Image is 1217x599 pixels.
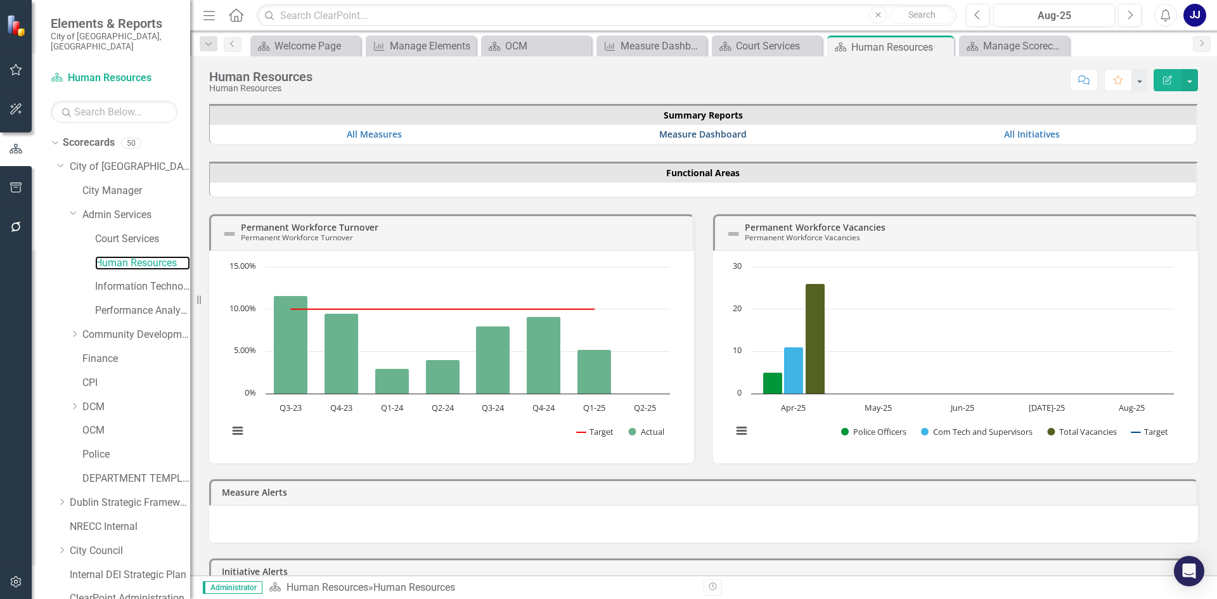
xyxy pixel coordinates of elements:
text: Q1-24 [381,402,404,413]
div: Measure Dashboard [621,38,704,54]
a: Permanent Workforce Vacancies [745,221,885,233]
button: Show Target [1131,426,1169,437]
a: Permanent Workforce Turnover [241,221,378,233]
svg: Interactive chart [222,261,676,451]
path: Q1-25, 5.2. Actual. [577,349,612,394]
text: Q3-24 [482,402,505,413]
a: Measure Dashboard [600,38,704,54]
small: City of [GEOGRAPHIC_DATA], [GEOGRAPHIC_DATA] [51,31,177,52]
text: May-25 [865,402,892,413]
img: Not Defined [222,226,237,242]
div: 50 [121,138,141,148]
a: City Council [70,544,190,558]
text: Jun-25 [950,402,974,413]
a: Court Services [95,232,190,247]
input: Search ClearPoint... [257,4,956,27]
text: 5.00% [234,344,256,356]
div: Human Resources [851,39,951,55]
button: View chart menu, Chart [733,422,750,440]
div: Human Resources [209,70,312,84]
text: 0% [245,387,256,398]
a: City of [GEOGRAPHIC_DATA], [GEOGRAPHIC_DATA] [70,160,190,174]
a: Admin Services [82,208,190,222]
div: Human Resources [209,84,312,93]
a: Community Development [82,328,190,342]
g: Total Vacancies, series 3 of 4. Bar series with 5 bars. [806,267,1133,394]
text: Q2-25 [634,402,656,413]
text: [DATE]-25 [1029,402,1065,413]
div: Manage Scorecards [983,38,1066,54]
a: DEPARTMENT TEMPLATE [82,472,190,486]
a: OCM [484,38,588,54]
text: 0 [737,387,742,398]
path: Q2-24, 4. Actual. [426,359,460,394]
div: Manage Elements [390,38,473,54]
path: Q3-23, 11.6. Actual. [274,295,308,394]
th: Functional Areas [210,164,1196,183]
path: Q1-24, 3. Actual. [375,368,409,394]
div: Human Resources [373,581,455,593]
a: Manage Elements [369,38,473,54]
h3: Initiative Alerts [222,567,1190,576]
svg: Interactive chart [726,261,1180,451]
div: Court Services [736,38,819,54]
a: CPI [82,376,190,390]
a: All Measures [347,128,402,140]
th: Summary Reports [210,106,1196,125]
a: Manage Scorecards [962,38,1066,54]
a: City Manager [82,184,190,198]
a: Performance Analytics [95,304,190,318]
path: Apr-25, 11. Com Tech and Supervisors. [784,347,804,394]
text: Q4-24 [532,402,555,413]
button: Show Total Vacancies [1047,426,1117,437]
button: Show Actual [629,426,664,437]
button: Show Target [577,426,614,437]
a: Finance [82,352,190,366]
text: 10.00% [229,302,256,314]
small: Permanent Workforce Turnover [241,232,353,242]
div: Aug-25 [998,8,1111,23]
g: Target, series 4 of 4. Line with 5 data points. [791,285,796,290]
text: Q4-23 [330,402,352,413]
path: Q3-24, 8. Actual. [476,326,510,394]
g: Target, series 1 of 2. Line with 8 data points. [288,306,597,311]
a: Welcome Page [254,38,357,54]
a: Information Technology [95,280,190,294]
button: JJ [1183,4,1206,27]
span: Administrator [203,581,262,594]
div: Chart. Highcharts interactive chart. [726,261,1185,451]
path: Apr-25, 26. Total Vacancies. [806,283,825,394]
text: Aug-25 [1119,402,1145,413]
small: Permanent Workforce Vacancies [745,232,860,242]
button: Search [890,6,953,24]
a: Scorecards [63,136,115,150]
a: Measure Dashboard [659,128,747,140]
button: Show Com Tech and Supervisors [921,426,1033,437]
div: » [269,581,694,595]
div: Open Intercom Messenger [1174,556,1204,586]
text: Q1-25 [583,402,605,413]
span: Elements & Reports [51,16,177,31]
a: All Initiatives [1004,128,1060,140]
a: Human Resources [287,581,368,593]
img: Not Defined [726,226,741,242]
div: OCM [505,38,588,54]
g: Actual, series 2 of 2. Bar series with 8 bars. [274,267,646,394]
a: Internal DEI Strategic Plan [70,568,190,583]
a: OCM [82,423,190,438]
div: Chart. Highcharts interactive chart. [222,261,681,451]
text: 10 [733,344,742,356]
text: Q2-24 [432,402,454,413]
path: Q4-23, 9.5. Actual. [325,313,359,394]
text: Apr-25 [781,402,806,413]
span: Search [908,10,936,20]
a: Court Services [715,38,819,54]
input: Search Below... [51,101,177,123]
text: 30 [733,260,742,271]
button: Aug-25 [993,4,1115,27]
img: ClearPoint Strategy [6,15,29,37]
a: NRECC Internal [70,520,190,534]
a: DCM [82,400,190,415]
path: Apr-25, 5. Police Officers. [763,372,783,394]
